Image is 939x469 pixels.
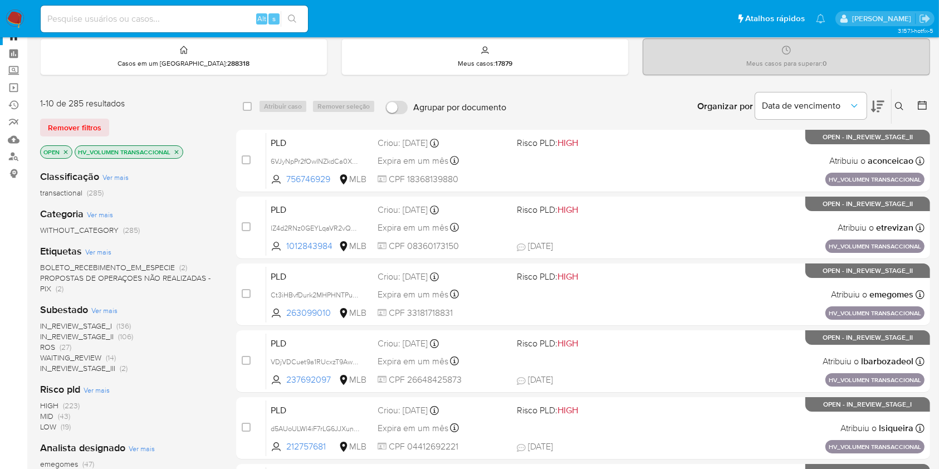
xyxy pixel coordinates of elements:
span: s [272,13,276,24]
p: ana.conceicao@mercadolivre.com [852,13,915,24]
button: search-icon [281,11,304,27]
span: Atalhos rápidos [745,13,805,25]
span: Alt [257,13,266,24]
a: Sair [919,13,931,25]
span: 3.157.1-hotfix-5 [898,26,933,35]
input: Pesquise usuários ou casos... [41,12,308,26]
a: Notificações [816,14,825,23]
